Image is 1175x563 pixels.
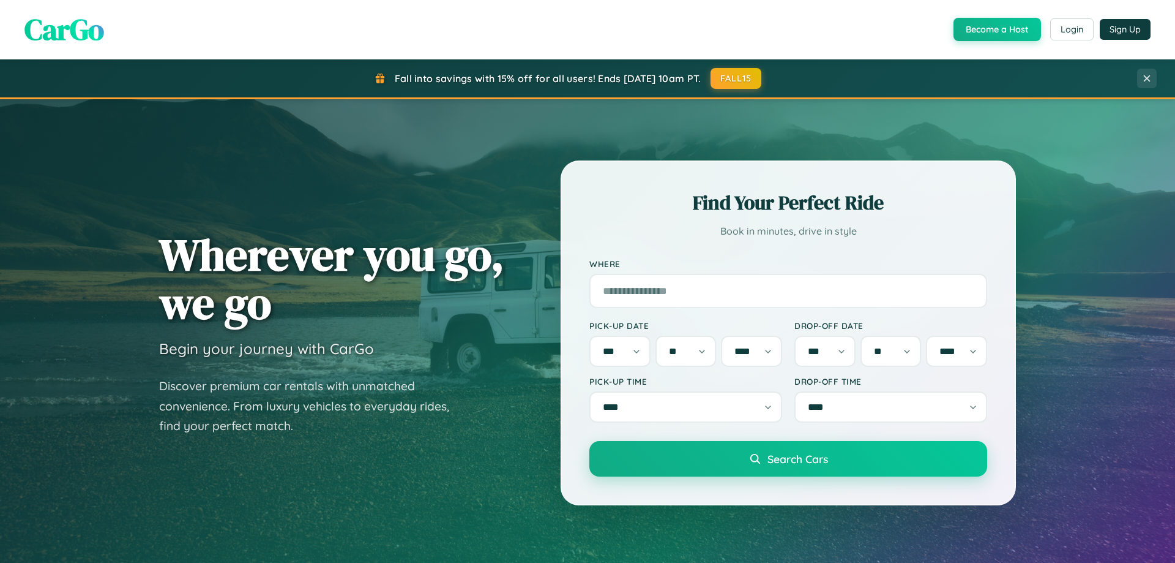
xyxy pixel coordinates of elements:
label: Where [589,259,987,269]
label: Drop-off Date [794,320,987,331]
button: Search Cars [589,441,987,477]
label: Pick-up Time [589,376,782,387]
button: FALL15 [711,68,762,89]
h3: Begin your journey with CarGo [159,339,374,358]
button: Sign Up [1100,19,1151,40]
span: CarGo [24,9,104,50]
label: Pick-up Date [589,320,782,331]
h1: Wherever you go, we go [159,230,504,327]
label: Drop-off Time [794,376,987,387]
p: Book in minutes, drive in style [589,222,987,240]
button: Become a Host [953,18,1041,41]
span: Fall into savings with 15% off for all users! Ends [DATE] 10am PT. [395,72,701,85]
h2: Find Your Perfect Ride [589,189,987,216]
button: Login [1050,18,1094,40]
p: Discover premium car rentals with unmatched convenience. From luxury vehicles to everyday rides, ... [159,376,465,436]
span: Search Cars [767,452,828,466]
